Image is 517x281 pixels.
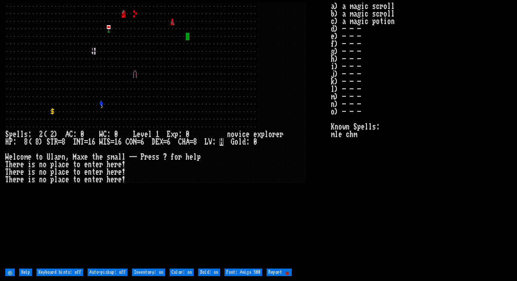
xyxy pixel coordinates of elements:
[159,138,163,146] div: X
[167,131,171,138] div: E
[198,269,220,276] input: Bold: on
[43,168,47,176] div: o
[20,131,24,138] div: l
[43,161,47,168] div: o
[50,161,54,168] div: p
[88,269,127,276] input: Auto-pickup: off
[43,176,47,183] div: o
[190,153,193,161] div: e
[156,153,159,161] div: s
[50,138,54,146] div: T
[246,138,250,146] div: :
[272,131,276,138] div: r
[13,138,17,146] div: :
[24,153,28,161] div: m
[114,176,118,183] div: r
[238,138,242,146] div: l
[118,153,122,161] div: l
[118,168,122,176] div: e
[20,168,24,176] div: e
[39,161,43,168] div: n
[235,138,238,146] div: o
[129,153,133,161] div: -
[13,168,17,176] div: e
[5,168,9,176] div: T
[111,138,114,146] div: =
[208,138,212,146] div: V
[141,138,144,146] div: 6
[107,131,111,138] div: :
[148,131,152,138] div: l
[62,161,65,168] div: c
[118,176,122,183] div: e
[65,153,69,161] div: ,
[73,168,77,176] div: t
[224,269,262,276] input: Font: Amiga 500
[9,161,13,168] div: h
[238,131,242,138] div: i
[9,176,13,183] div: h
[58,138,62,146] div: =
[137,131,141,138] div: e
[62,138,65,146] div: 8
[65,168,69,176] div: e
[84,176,88,183] div: e
[9,131,13,138] div: p
[20,176,24,183] div: e
[32,161,35,168] div: s
[17,131,20,138] div: l
[276,131,280,138] div: e
[126,138,129,146] div: C
[174,131,178,138] div: p
[163,153,167,161] div: ?
[24,138,28,146] div: 8
[132,269,165,276] input: Inventory: on
[186,131,190,138] div: 0
[28,161,32,168] div: i
[17,161,20,168] div: r
[152,153,156,161] div: s
[73,161,77,168] div: t
[111,161,114,168] div: e
[54,161,58,168] div: l
[77,138,80,146] div: N
[5,176,9,183] div: T
[133,153,137,161] div: -
[73,153,77,161] div: M
[80,138,84,146] div: T
[54,131,58,138] div: )
[54,138,58,146] div: R
[28,138,32,146] div: (
[205,138,208,146] div: L
[107,138,111,146] div: S
[92,176,96,183] div: t
[9,138,13,146] div: P
[156,131,159,138] div: 1
[257,131,261,138] div: x
[28,153,32,161] div: e
[84,168,88,176] div: e
[77,176,80,183] div: o
[268,131,272,138] div: o
[122,168,126,176] div: !
[122,176,126,183] div: !
[99,176,103,183] div: r
[17,168,20,176] div: r
[141,153,144,161] div: P
[84,138,88,146] div: =
[54,168,58,176] div: l
[5,269,15,276] input: ⚙️
[58,161,62,168] div: a
[122,153,126,161] div: l
[114,153,118,161] div: a
[50,131,54,138] div: 2
[19,269,32,276] input: Help
[144,131,148,138] div: e
[253,131,257,138] div: e
[186,138,190,146] div: A
[65,131,69,138] div: A
[5,131,9,138] div: S
[88,161,92,168] div: n
[62,153,65,161] div: n
[212,138,216,146] div: :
